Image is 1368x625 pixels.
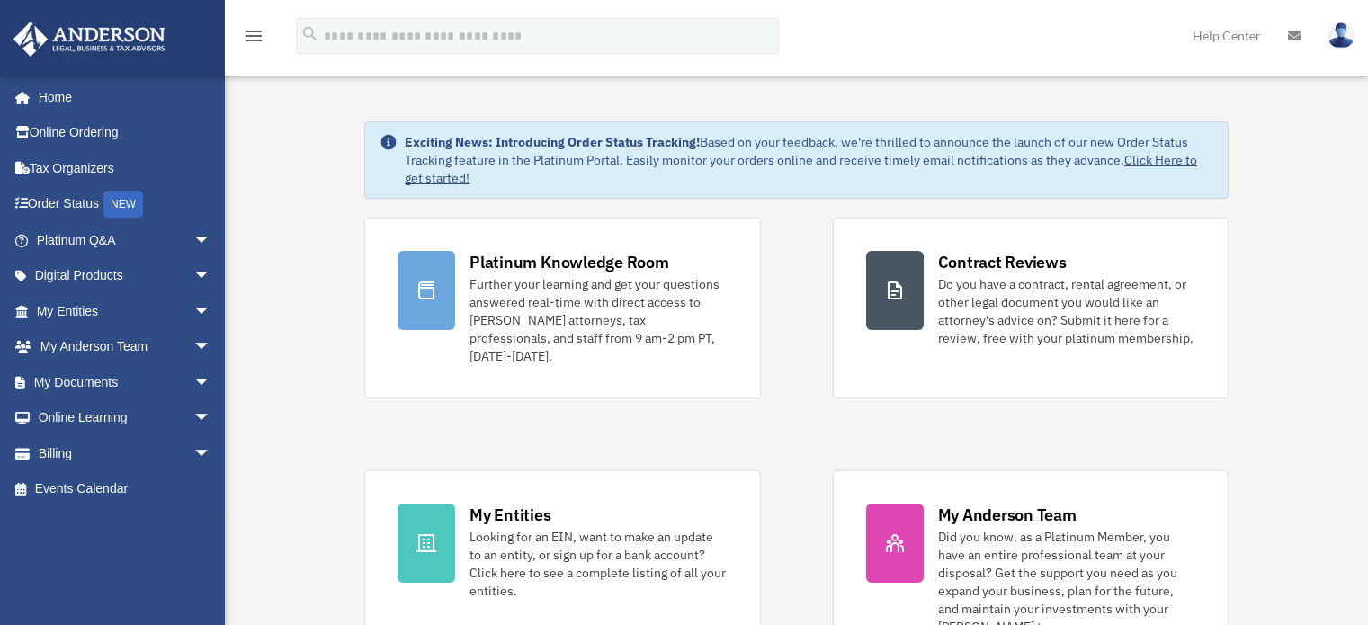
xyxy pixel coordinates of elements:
a: My Anderson Teamarrow_drop_down [13,329,238,365]
a: Home [13,79,229,115]
div: Platinum Knowledge Room [469,251,669,273]
span: arrow_drop_down [193,435,229,472]
a: Events Calendar [13,471,238,507]
a: Online Ordering [13,115,238,151]
a: menu [243,31,264,47]
a: Online Learningarrow_drop_down [13,400,238,436]
a: Platinum Knowledge Room Further your learning and get your questions answered real-time with dire... [364,218,760,398]
span: arrow_drop_down [193,400,229,437]
i: search [300,24,320,44]
span: arrow_drop_down [193,222,229,259]
a: Digital Productsarrow_drop_down [13,258,238,294]
i: menu [243,25,264,47]
div: My Anderson Team [938,504,1077,526]
span: arrow_drop_down [193,293,229,330]
span: arrow_drop_down [193,329,229,366]
a: My Entitiesarrow_drop_down [13,293,238,329]
strong: Exciting News: Introducing Order Status Tracking! [405,134,700,150]
a: Billingarrow_drop_down [13,435,238,471]
div: Contract Reviews [938,251,1067,273]
span: arrow_drop_down [193,364,229,401]
a: My Documentsarrow_drop_down [13,364,238,400]
a: Click Here to get started! [405,152,1197,186]
a: Tax Organizers [13,150,238,186]
div: My Entities [469,504,550,526]
span: arrow_drop_down [193,258,229,295]
div: Based on your feedback, we're thrilled to announce the launch of our new Order Status Tracking fe... [405,133,1213,187]
div: Do you have a contract, rental agreement, or other legal document you would like an attorney's ad... [938,275,1195,347]
div: Further your learning and get your questions answered real-time with direct access to [PERSON_NAM... [469,275,727,365]
div: NEW [103,191,143,218]
a: Order StatusNEW [13,186,238,223]
a: Platinum Q&Aarrow_drop_down [13,222,238,258]
img: User Pic [1328,22,1355,49]
img: Anderson Advisors Platinum Portal [8,22,171,57]
div: Looking for an EIN, want to make an update to an entity, or sign up for a bank account? Click her... [469,528,727,600]
a: Contract Reviews Do you have a contract, rental agreement, or other legal document you would like... [833,218,1229,398]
